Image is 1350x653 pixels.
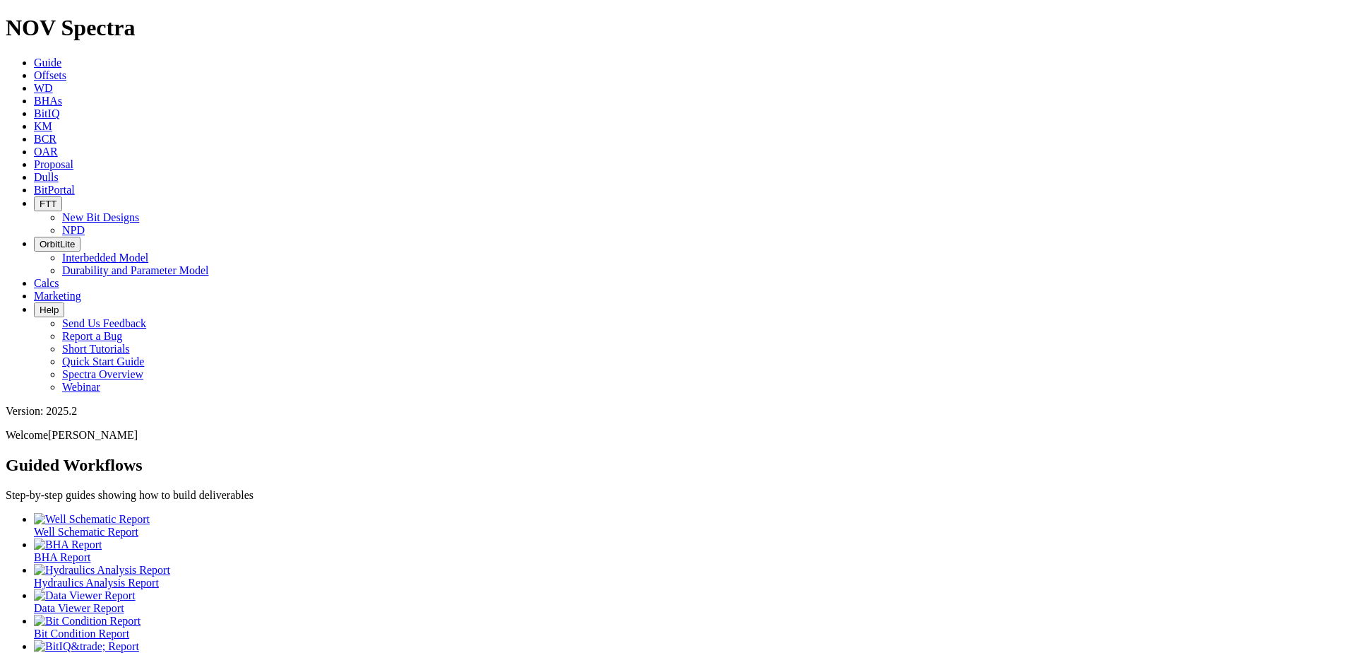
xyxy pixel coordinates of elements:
a: Report a Bug [62,330,122,342]
a: Spectra Overview [62,368,143,380]
button: FTT [34,196,62,211]
span: OrbitLite [40,239,75,249]
a: Hydraulics Analysis Report Hydraulics Analysis Report [34,564,1344,589]
a: BitIQ [34,107,59,119]
img: BitIQ&trade; Report [34,640,139,653]
a: WD [34,82,53,94]
span: FTT [40,199,56,209]
div: Version: 2025.2 [6,405,1344,418]
a: Marketing [34,290,81,302]
span: [PERSON_NAME] [48,429,138,441]
a: Webinar [62,381,100,393]
span: BHA Report [34,551,90,563]
a: OAR [34,146,58,158]
a: BitPortal [34,184,75,196]
a: Dulls [34,171,59,183]
img: Bit Condition Report [34,615,141,628]
img: Data Viewer Report [34,589,136,602]
h1: NOV Spectra [6,15,1344,41]
span: Hydraulics Analysis Report [34,577,159,589]
button: OrbitLite [34,237,80,252]
a: Data Viewer Report Data Viewer Report [34,589,1344,614]
h2: Guided Workflows [6,456,1344,475]
img: Hydraulics Analysis Report [34,564,170,577]
a: Well Schematic Report Well Schematic Report [34,513,1344,538]
span: Help [40,305,59,315]
a: Interbedded Model [62,252,148,264]
a: Quick Start Guide [62,355,144,367]
a: Calcs [34,277,59,289]
a: Send Us Feedback [62,317,146,329]
a: Bit Condition Report Bit Condition Report [34,615,1344,640]
a: BHAs [34,95,62,107]
img: Well Schematic Report [34,513,150,526]
button: Help [34,302,64,317]
a: BHA Report BHA Report [34,539,1344,563]
a: KM [34,120,52,132]
a: Short Tutorials [62,343,130,355]
img: BHA Report [34,539,102,551]
a: BCR [34,133,56,145]
a: Durability and Parameter Model [62,264,209,276]
p: Welcome [6,429,1344,442]
span: Data Viewer Report [34,602,124,614]
a: Offsets [34,69,66,81]
a: Guide [34,57,61,69]
a: New Bit Designs [62,211,139,223]
a: Proposal [34,158,73,170]
span: Bit Condition Report [34,628,129,640]
p: Step-by-step guides showing how to build deliverables [6,489,1344,502]
span: Well Schematic Report [34,526,138,538]
a: NPD [62,224,85,236]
